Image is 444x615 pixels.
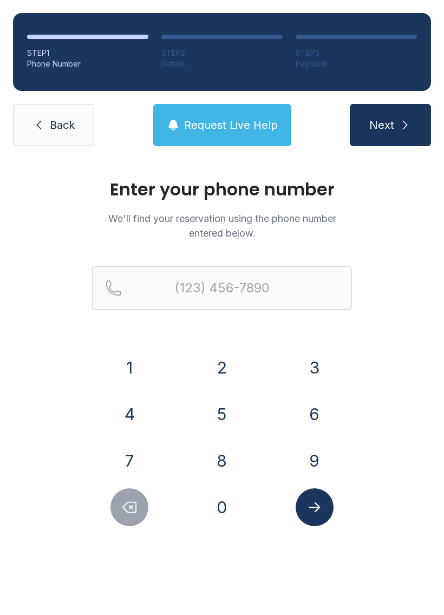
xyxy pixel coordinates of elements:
[296,58,417,69] div: Payment
[296,48,417,58] div: STEP 3
[369,117,394,133] span: Next
[296,442,334,480] button: 9
[296,395,334,433] button: 6
[27,58,148,69] div: Phone Number
[110,488,148,526] button: Delete number
[92,266,352,310] input: Reservation phone number
[92,181,352,198] h1: Enter your phone number
[203,488,241,526] button: 0
[110,349,148,387] button: 1
[161,58,283,69] div: Details
[296,349,334,387] button: 3
[203,442,241,480] button: 8
[203,349,241,387] button: 2
[161,48,283,58] div: STEP 2
[50,117,75,133] span: Back
[110,395,148,433] button: 4
[203,395,241,433] button: 5
[27,48,148,58] div: STEP 1
[296,488,334,526] button: Submit lookup form
[110,442,148,480] button: 7
[92,211,352,240] p: We'll find your reservation using the phone number entered below.
[184,117,278,133] span: Request Live Help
